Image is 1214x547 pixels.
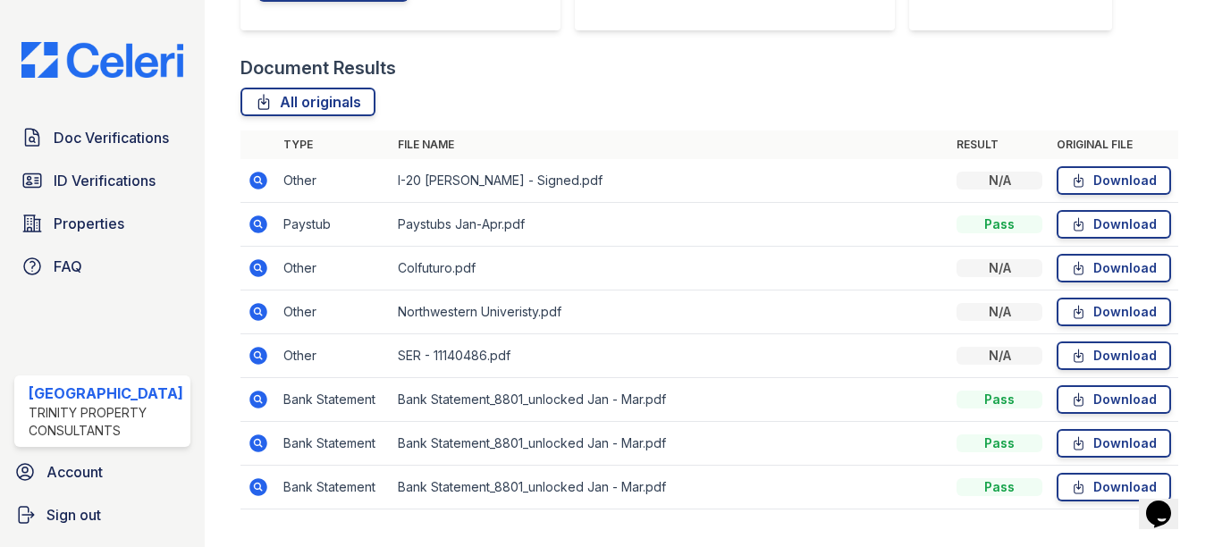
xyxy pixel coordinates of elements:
[14,163,190,198] a: ID Verifications
[276,378,391,422] td: Bank Statement
[957,391,1042,408] div: Pass
[957,215,1042,233] div: Pass
[1057,341,1171,370] a: Download
[276,422,391,466] td: Bank Statement
[276,159,391,203] td: Other
[1057,254,1171,282] a: Download
[46,461,103,483] span: Account
[391,290,949,334] td: Northwestern Univeristy.pdf
[1057,385,1171,414] a: Download
[14,206,190,241] a: Properties
[391,130,949,159] th: File name
[391,334,949,378] td: SER - 11140486.pdf
[957,259,1042,277] div: N/A
[7,454,198,490] a: Account
[240,88,375,116] a: All originals
[276,466,391,509] td: Bank Statement
[14,248,190,284] a: FAQ
[54,170,156,191] span: ID Verifications
[29,404,183,440] div: Trinity Property Consultants
[957,303,1042,321] div: N/A
[391,247,949,290] td: Colfuturo.pdf
[957,478,1042,496] div: Pass
[957,434,1042,452] div: Pass
[391,466,949,509] td: Bank Statement_8801_unlocked Jan - Mar.pdf
[1057,166,1171,195] a: Download
[276,130,391,159] th: Type
[391,203,949,247] td: Paystubs Jan-Apr.pdf
[391,378,949,422] td: Bank Statement_8801_unlocked Jan - Mar.pdf
[391,422,949,466] td: Bank Statement_8801_unlocked Jan - Mar.pdf
[957,172,1042,189] div: N/A
[1050,130,1178,159] th: Original file
[957,347,1042,365] div: N/A
[14,120,190,156] a: Doc Verifications
[1057,210,1171,239] a: Download
[54,213,124,234] span: Properties
[949,130,1050,159] th: Result
[391,159,949,203] td: I-20 [PERSON_NAME] - Signed.pdf
[1139,475,1196,529] iframe: chat widget
[46,504,101,526] span: Sign out
[276,334,391,378] td: Other
[240,55,396,80] div: Document Results
[54,256,82,277] span: FAQ
[276,203,391,247] td: Paystub
[29,383,183,404] div: [GEOGRAPHIC_DATA]
[276,290,391,334] td: Other
[1057,473,1171,501] a: Download
[7,497,198,533] a: Sign out
[1057,429,1171,458] a: Download
[54,127,169,148] span: Doc Verifications
[1057,298,1171,326] a: Download
[276,247,391,290] td: Other
[7,42,198,79] img: CE_Logo_Blue-a8612792a0a2168367f1c8372b55b34899dd931a85d93a1a3d3e32e68fde9ad4.png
